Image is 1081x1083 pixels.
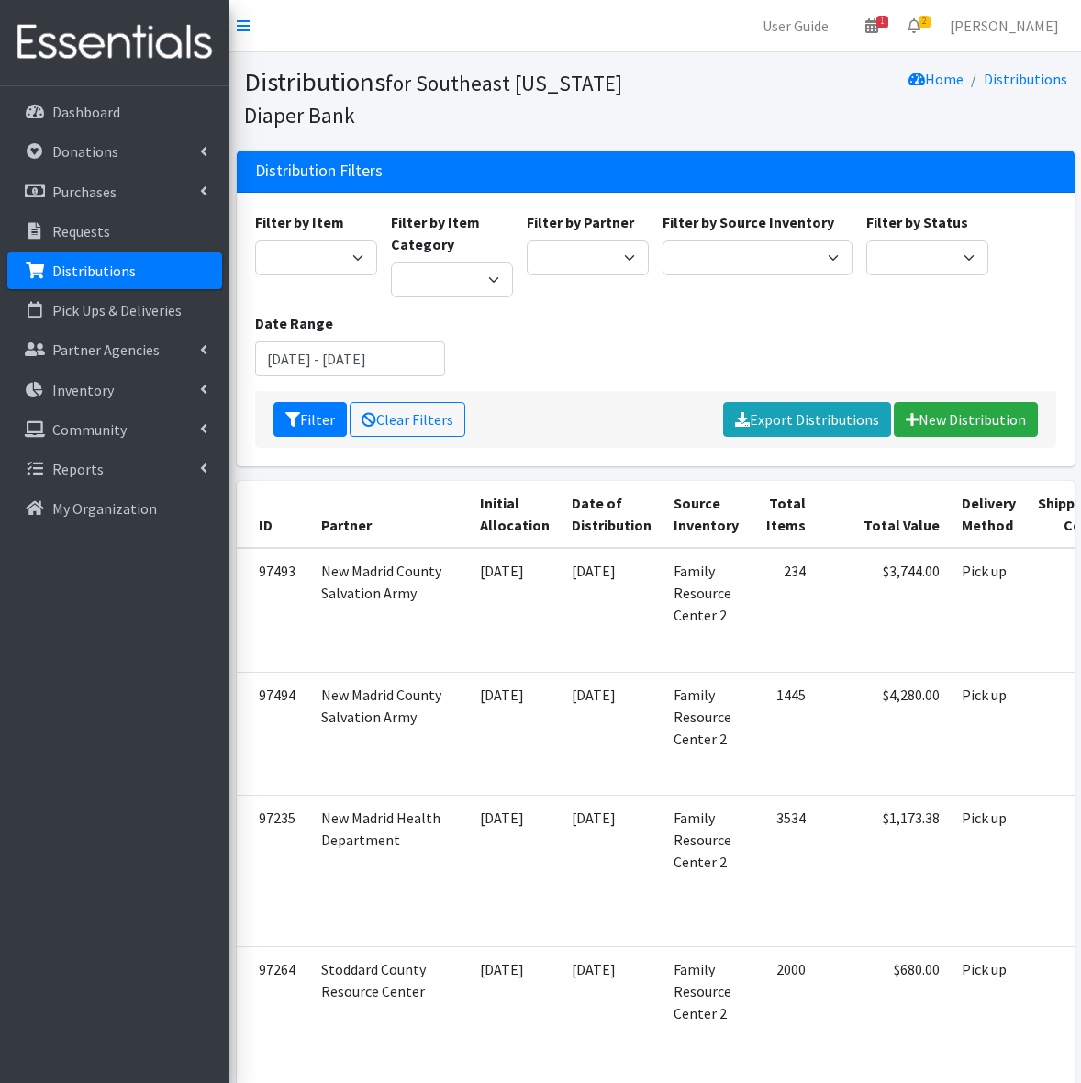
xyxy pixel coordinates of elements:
[817,548,951,672] td: $3,744.00
[52,460,104,478] p: Reports
[561,481,663,548] th: Date of Distribution
[817,481,951,548] th: Total Value
[7,411,222,448] a: Community
[7,331,222,368] a: Partner Agencies
[7,213,222,250] a: Requests
[984,70,1067,88] a: Distributions
[469,795,561,946] td: [DATE]
[52,103,120,121] p: Dashboard
[919,16,931,28] span: 2
[244,66,649,129] h1: Distributions
[723,402,891,437] a: Export Distributions
[237,672,310,795] td: 97494
[52,301,182,319] p: Pick Ups & Deliveries
[750,481,817,548] th: Total Items
[273,402,347,437] button: Filter
[7,451,222,487] a: Reports
[951,672,1027,795] td: Pick up
[237,481,310,548] th: ID
[52,381,114,399] p: Inventory
[7,490,222,527] a: My Organization
[469,481,561,548] th: Initial Allocation
[237,795,310,946] td: 97235
[750,548,817,672] td: 234
[310,672,469,795] td: New Madrid County Salvation Army
[851,7,893,44] a: 1
[663,481,750,548] th: Source Inventory
[7,173,222,210] a: Purchases
[52,420,127,439] p: Community
[935,7,1074,44] a: [PERSON_NAME]
[52,222,110,240] p: Requests
[52,341,160,359] p: Partner Agencies
[52,499,157,518] p: My Organization
[52,142,118,161] p: Donations
[310,481,469,548] th: Partner
[527,211,634,233] label: Filter by Partner
[255,162,383,181] h3: Distribution Filters
[7,12,222,73] img: HumanEssentials
[951,795,1027,946] td: Pick up
[561,795,663,946] td: [DATE]
[908,70,964,88] a: Home
[52,183,117,201] p: Purchases
[255,341,445,376] input: January 1, 2011 - December 31, 2011
[750,795,817,946] td: 3534
[7,292,222,329] a: Pick Ups & Deliveries
[255,211,344,233] label: Filter by Item
[876,16,888,28] span: 1
[310,548,469,672] td: New Madrid County Salvation Army
[750,672,817,795] td: 1445
[817,672,951,795] td: $4,280.00
[951,548,1027,672] td: Pick up
[748,7,843,44] a: User Guide
[817,795,951,946] td: $1,173.38
[244,70,622,128] small: for Southeast [US_STATE] Diaper Bank
[255,312,333,334] label: Date Range
[7,252,222,289] a: Distributions
[893,7,935,44] a: 2
[310,795,469,946] td: New Madrid Health Department
[663,548,750,672] td: Family Resource Center 2
[7,372,222,408] a: Inventory
[7,94,222,130] a: Dashboard
[469,672,561,795] td: [DATE]
[350,402,465,437] a: Clear Filters
[894,402,1038,437] a: New Distribution
[561,548,663,672] td: [DATE]
[391,211,513,255] label: Filter by Item Category
[663,795,750,946] td: Family Resource Center 2
[469,548,561,672] td: [DATE]
[951,481,1027,548] th: Delivery Method
[663,672,750,795] td: Family Resource Center 2
[663,211,834,233] label: Filter by Source Inventory
[866,211,968,233] label: Filter by Status
[237,548,310,672] td: 97493
[52,262,136,280] p: Distributions
[561,672,663,795] td: [DATE]
[7,133,222,170] a: Donations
